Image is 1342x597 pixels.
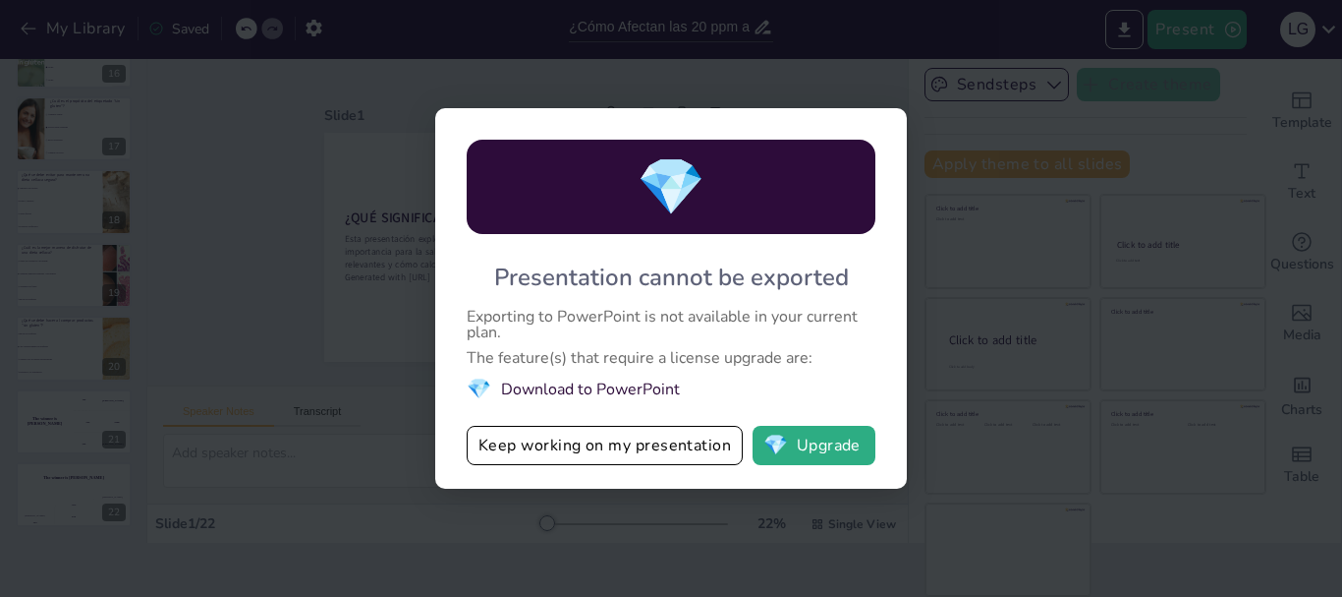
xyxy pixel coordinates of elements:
[467,309,875,340] div: Exporting to PowerPoint is not available in your current plan.
[467,376,491,402] span: diamond
[637,149,705,225] span: diamond
[494,262,849,293] div: Presentation cannot be exported
[467,426,743,465] button: Keep working on my presentation
[467,376,875,402] li: Download to PowerPoint
[763,436,788,455] span: diamond
[467,350,875,366] div: The feature(s) that require a license upgrade are:
[753,426,875,465] button: diamondUpgrade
